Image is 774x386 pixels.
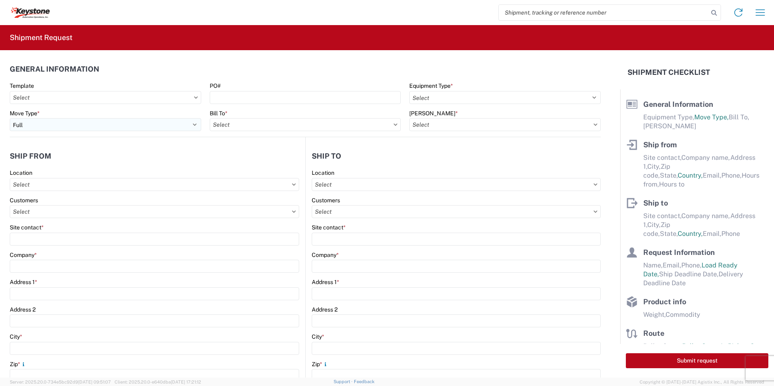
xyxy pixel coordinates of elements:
[681,154,730,161] span: Company name,
[354,379,374,384] a: Feedback
[729,113,749,121] span: Bill To,
[334,379,354,384] a: Support
[409,118,601,131] input: Select
[171,380,201,384] span: [DATE] 17:21:12
[643,248,715,257] span: Request Information
[647,221,661,229] span: City,
[10,205,299,218] input: Select
[10,278,37,286] label: Address 1
[10,361,27,368] label: Zip
[643,122,696,130] span: [PERSON_NAME]
[10,65,99,73] h2: General Information
[626,353,768,368] button: Submit request
[312,361,329,368] label: Zip
[10,306,36,313] label: Address 2
[78,380,111,384] span: [DATE] 09:51:07
[640,378,764,386] span: Copyright © [DATE]-[DATE] Agistix Inc., All Rights Reserved
[659,180,685,188] span: Hours to
[643,140,677,149] span: Ship from
[694,113,729,121] span: Move Type,
[643,100,713,108] span: General Information
[10,251,37,259] label: Company
[10,82,34,89] label: Template
[312,306,338,313] label: Address 2
[499,5,708,20] input: Shipment, tracking or reference number
[10,224,44,231] label: Site contact
[678,172,703,179] span: Country,
[312,197,340,204] label: Customers
[666,311,700,318] span: Commodity
[703,230,721,238] span: Email,
[643,212,681,220] span: Site contact,
[681,261,702,269] span: Phone,
[10,333,22,340] label: City
[210,110,228,117] label: Bill To
[409,82,453,89] label: Equipment Type
[660,230,678,238] span: State,
[10,169,32,176] label: Location
[312,169,334,176] label: Location
[643,154,681,161] span: Site contact,
[627,68,710,77] h2: Shipment Checklist
[10,152,51,160] h2: Ship from
[643,261,663,269] span: Name,
[643,342,682,350] span: Pallet Count,
[660,172,678,179] span: State,
[210,82,221,89] label: PO#
[409,110,458,117] label: [PERSON_NAME]
[647,163,661,170] span: City,
[678,230,703,238] span: Country,
[10,110,40,117] label: Move Type
[643,199,668,207] span: Ship to
[115,380,201,384] span: Client: 2025.20.0-e640dba
[312,178,601,191] input: Select
[10,33,72,42] h2: Shipment Request
[312,224,346,231] label: Site contact
[703,172,721,179] span: Email,
[643,311,666,318] span: Weight,
[312,278,339,286] label: Address 1
[663,261,681,269] span: Email,
[643,342,768,359] span: Pallet Count in Pickup Stops equals Pallet Count in delivery stops
[312,333,324,340] label: City
[721,172,742,179] span: Phone,
[312,251,339,259] label: Company
[210,118,401,131] input: Select
[643,113,694,121] span: Equipment Type,
[10,380,111,384] span: Server: 2025.20.0-734e5bc92d9
[721,230,740,238] span: Phone
[10,197,38,204] label: Customers
[312,152,341,160] h2: Ship to
[10,91,201,104] input: Select
[643,329,664,337] span: Route
[681,212,730,220] span: Company name,
[312,205,601,218] input: Select
[10,178,299,191] input: Select
[659,270,719,278] span: Ship Deadline Date,
[643,297,686,306] span: Product info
